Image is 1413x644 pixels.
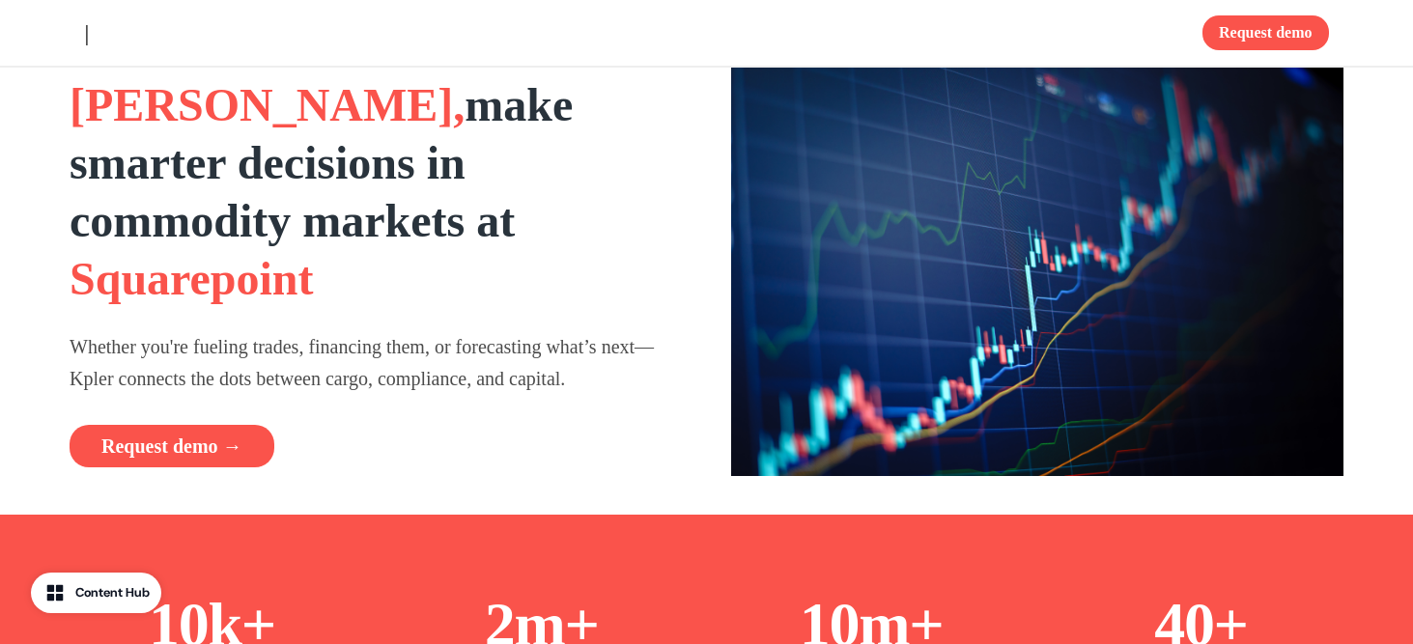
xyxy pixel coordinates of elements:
[85,20,90,45] span: |
[1202,15,1328,50] button: Request demo
[70,425,274,467] button: Request demo →
[70,253,314,304] span: Squarepoint
[75,583,150,602] div: Content Hub
[70,79,573,246] strong: make smarter decisions in commodity markets at
[70,79,465,130] span: [PERSON_NAME],
[70,331,683,394] p: Whether you're fueling trades, financing them, or forecasting what’s next—Kpler connects the dots...
[31,573,161,613] button: Content Hub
